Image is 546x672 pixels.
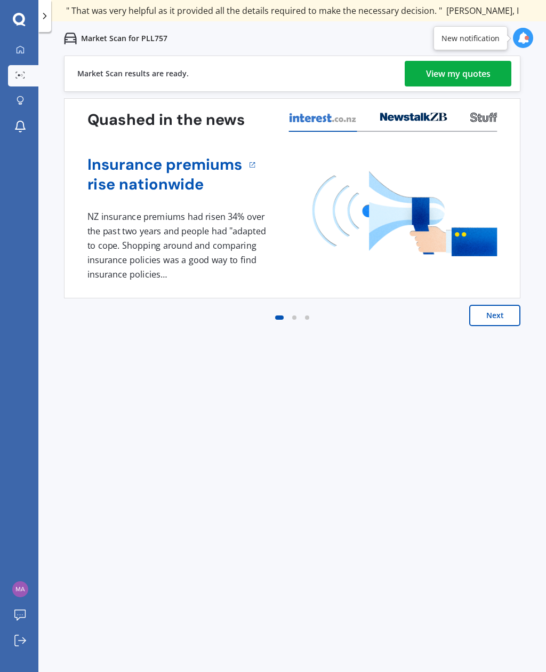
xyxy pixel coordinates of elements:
[312,171,497,256] img: media image
[87,210,270,281] div: NZ insurance premiums had risen 34% over the past two years and people had "adapted to cope. Shop...
[87,155,243,175] a: Insurance premiums
[81,33,167,44] p: Market Scan for PLL757
[441,33,500,44] div: New notification
[87,175,243,194] a: rise nationwide
[469,305,520,326] button: Next
[405,61,511,86] a: View my quotes
[64,32,77,45] img: car.f15378c7a67c060ca3f3.svg
[12,581,28,597] img: 9a7b095c31e956b90adde574a0ff2ddb
[77,56,189,91] div: Market Scan results are ready.
[426,61,491,86] div: View my quotes
[87,110,245,130] h3: Quashed in the news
